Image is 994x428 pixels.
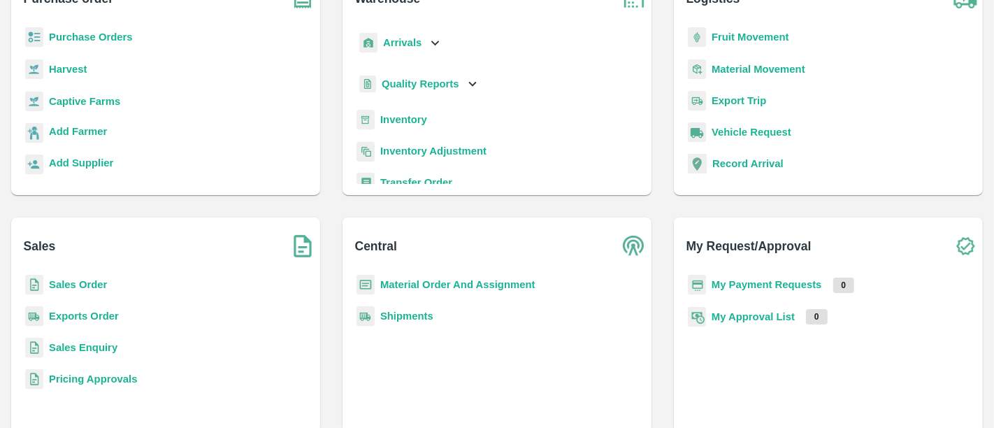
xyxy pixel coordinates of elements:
[356,141,375,162] img: inventory
[686,236,812,256] b: My Request/Approval
[383,37,422,48] b: Arrivals
[712,311,795,322] a: My Approval List
[382,78,459,90] b: Quality Reports
[49,155,113,174] a: Add Supplier
[359,33,377,53] img: whArrival
[356,70,480,99] div: Quality Reports
[380,145,487,157] a: Inventory Adjustment
[49,31,133,43] a: Purchase Orders
[380,177,452,188] a: Transfer Order
[688,122,706,143] img: vehicle
[49,279,107,290] a: Sales Order
[617,229,651,264] img: central
[49,124,107,143] a: Add Farmer
[24,236,56,256] b: Sales
[356,27,443,59] div: Arrivals
[833,278,855,293] p: 0
[49,311,119,322] a: Exports Order
[356,110,375,130] img: whInventory
[712,64,805,75] a: Material Movement
[356,306,375,327] img: shipments
[712,279,822,290] a: My Payment Requests
[25,369,43,390] img: sales
[688,27,706,48] img: fruit
[688,154,707,173] img: recordArrival
[49,342,117,353] a: Sales Enquiry
[49,157,113,169] b: Add Supplier
[806,309,828,324] p: 0
[688,306,706,327] img: approval
[688,59,706,80] img: material
[380,279,535,290] a: Material Order And Assignment
[712,95,766,106] a: Export Trip
[25,338,43,358] img: sales
[25,123,43,143] img: farmer
[25,91,43,112] img: harvest
[49,373,137,385] a: Pricing Approvals
[712,31,789,43] a: Fruit Movement
[25,27,43,48] img: reciept
[355,236,397,256] b: Central
[948,229,983,264] img: check
[712,158,784,169] a: Record Arrival
[25,59,43,80] img: harvest
[49,96,120,107] a: Captive Farms
[712,127,791,138] a: Vehicle Request
[25,306,43,327] img: shipments
[25,275,43,295] img: sales
[356,275,375,295] img: centralMaterial
[380,114,427,125] a: Inventory
[25,155,43,175] img: supplier
[49,64,87,75] a: Harvest
[356,173,375,193] img: whTransfer
[688,275,706,295] img: payment
[49,126,107,137] b: Add Farmer
[688,91,706,111] img: delivery
[285,229,320,264] img: soSales
[359,76,376,93] img: qualityReport
[380,311,433,322] a: Shipments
